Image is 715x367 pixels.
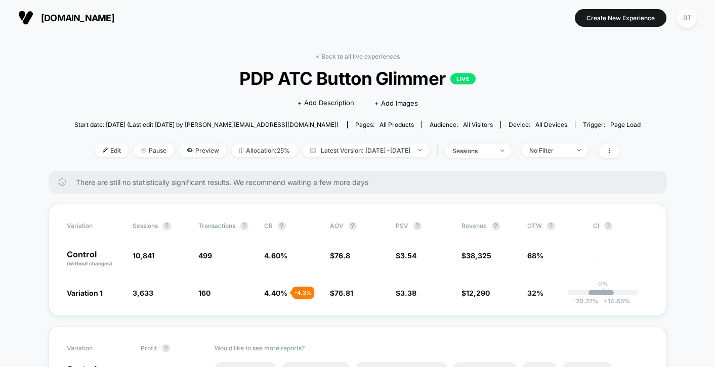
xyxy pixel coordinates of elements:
span: OTW [527,222,583,230]
span: 3.54 [400,251,416,260]
span: Page Load [610,121,641,128]
button: ? [278,222,286,230]
button: [DOMAIN_NAME] [15,10,117,26]
span: $ [461,289,490,297]
img: end [418,149,422,151]
span: Allocation: 25% [232,144,298,157]
img: rebalance [239,148,243,153]
a: < Back to all live experiences [316,53,400,60]
span: 4.40 % [264,289,287,297]
span: + Add Description [298,98,354,108]
span: Variation 1 [67,289,103,297]
span: 10,841 [133,251,154,260]
div: Audience: [430,121,493,128]
span: + Add Images [374,99,418,107]
span: | [434,144,445,158]
span: 14.65 % [599,297,630,305]
div: sessions [452,147,493,155]
img: end [500,150,504,152]
span: Start date: [DATE] (Last edit [DATE] by [PERSON_NAME][EMAIL_ADDRESS][DOMAIN_NAME]) [74,121,339,128]
span: CI [593,222,649,230]
span: all devices [535,121,567,128]
span: Pause [134,144,174,157]
span: 38,325 [466,251,491,260]
span: 4.60 % [264,251,287,260]
p: 0% [598,280,608,288]
span: all products [380,121,414,128]
span: $ [330,289,353,297]
div: BT [677,8,697,28]
span: PSV [396,222,408,230]
span: Variation [67,222,122,230]
span: 68% [527,251,543,260]
span: AOV [330,222,344,230]
span: $ [330,251,350,260]
span: 3.38 [400,289,416,297]
p: Would like to see more reports? [215,344,649,352]
p: | [602,288,604,295]
button: ? [349,222,357,230]
span: CR [264,222,273,230]
button: ? [240,222,248,230]
span: Revenue [461,222,487,230]
div: Pages: [355,121,414,128]
button: ? [547,222,555,230]
button: ? [413,222,422,230]
p: LIVE [450,73,476,84]
span: Transactions [198,222,235,230]
span: 3,633 [133,289,153,297]
span: All Visitors [463,121,493,128]
span: Preview [179,144,227,157]
span: PDP ATC Button Glimmer [103,68,613,89]
span: 12,290 [466,289,490,297]
div: No Filter [529,147,570,154]
img: end [577,149,581,151]
img: end [141,148,146,153]
img: calendar [310,148,316,153]
span: Variation [67,344,122,352]
button: ? [162,344,170,352]
button: ? [163,222,171,230]
span: 32% [527,289,543,297]
span: --- [593,253,649,267]
span: + [604,297,608,305]
span: Profit [141,344,157,352]
div: - 4.3 % [292,287,314,299]
div: Trigger: [583,121,641,128]
span: 499 [198,251,212,260]
img: edit [103,148,108,153]
p: Control [67,250,122,267]
span: 160 [198,289,211,297]
span: -20.27 % [573,297,599,305]
span: Sessions [133,222,158,230]
button: BT [674,8,700,28]
button: ? [604,222,612,230]
span: $ [396,289,416,297]
span: Edit [95,144,129,157]
span: $ [461,251,491,260]
span: $ [396,251,416,260]
img: Visually logo [18,10,33,25]
button: ? [492,222,500,230]
button: Create New Experience [575,9,666,27]
span: (without changes) [67,260,112,266]
span: 76.8 [334,251,350,260]
span: Latest Version: [DATE] - [DATE] [303,144,429,157]
span: [DOMAIN_NAME] [41,13,114,23]
span: There are still no statistically significant results. We recommend waiting a few more days [76,178,647,187]
span: 76.81 [334,289,353,297]
span: Device: [500,121,575,128]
